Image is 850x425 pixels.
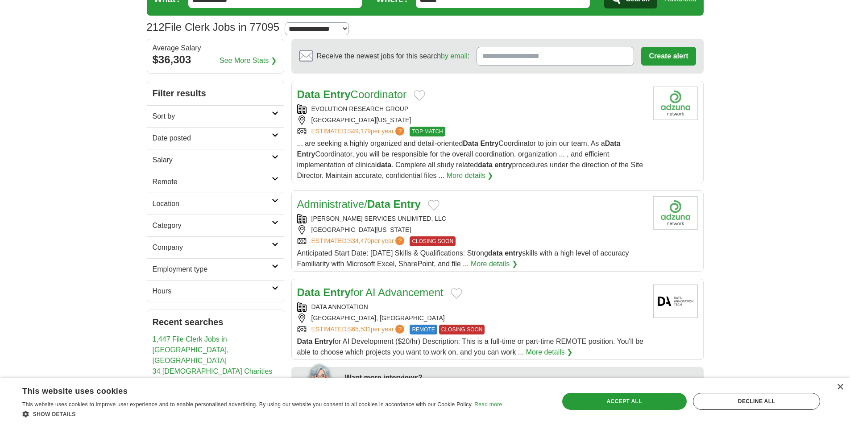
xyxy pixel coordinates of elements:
[297,302,646,312] div: DATA ANNOTATION
[395,236,404,245] span: ?
[295,362,338,398] img: apply-iq-scientist.png
[147,236,284,258] a: Company
[297,88,406,100] a: Data EntryCoordinator
[297,286,444,298] a: Data Entryfor AI Advancement
[297,225,646,235] div: [GEOGRAPHIC_DATA][US_STATE]
[147,171,284,193] a: Remote
[297,338,313,345] strong: Data
[297,198,421,210] a: Administrative/Data Entry
[153,155,272,165] h2: Salary
[428,200,440,210] button: Add to favorite jobs
[471,259,518,269] a: More details ❯
[410,127,445,136] span: TOP MATCH
[153,264,272,275] h2: Employment type
[414,90,425,101] button: Add to favorite jobs
[297,104,646,114] div: EVOLUTION RESEARCH GROUP
[297,338,643,356] span: for AI Development ($20/hr) Description: This is a full-time or part-time REMOTE position. You'll...
[463,140,478,147] strong: Data
[147,19,165,35] span: 212
[505,249,522,257] strong: entry
[153,198,272,209] h2: Location
[447,170,493,181] a: More details ❯
[478,161,493,169] strong: data
[220,55,277,66] a: See More Stats ❯
[153,133,272,144] h2: Date posted
[837,384,843,391] div: Close
[153,286,272,297] h2: Hours
[153,367,273,407] a: 34 [DEMOGRAPHIC_DATA] Charities Archdiocese Jobs in [GEOGRAPHIC_DATA], [GEOGRAPHIC_DATA]
[153,177,272,187] h2: Remote
[395,127,404,136] span: ?
[153,315,278,329] h2: Recent searches
[153,52,278,68] div: $36,303
[377,161,391,169] strong: data
[153,335,229,364] a: 1,447 File Clerk Jobs in [GEOGRAPHIC_DATA], [GEOGRAPHIC_DATA]
[297,88,320,100] strong: Data
[323,286,350,298] strong: Entry
[653,285,698,318] img: Company logo
[297,249,629,268] span: Anticipated Start Date: [DATE] Skills & Qualifications: Strong skills with a high level of accura...
[394,198,421,210] strong: Entry
[147,127,284,149] a: Date posted
[480,140,498,147] strong: Entry
[653,196,698,230] img: Company logo
[22,401,473,408] span: This website uses cookies to improve user experience and to enable personalised advertising. By u...
[488,249,503,257] strong: data
[526,347,573,358] a: More details ❯
[410,236,456,246] span: CLOSING SOON
[693,393,820,410] div: Decline all
[33,411,76,417] span: Show details
[641,47,696,66] button: Create alert
[147,215,284,236] a: Category
[348,326,371,333] span: $65,531
[395,325,404,334] span: ?
[315,338,333,345] strong: Entry
[348,128,371,135] span: $49,179
[297,150,315,158] strong: Entry
[297,116,646,125] div: [GEOGRAPHIC_DATA][US_STATE]
[653,87,698,120] img: Company logo
[474,401,502,408] a: Read more, opens a new window
[297,214,646,223] div: [PERSON_NAME] SERVICES UNLIMITED, LLC
[311,127,406,136] a: ESTIMATED:$49,179per year?
[147,149,284,171] a: Salary
[441,52,468,60] a: by email
[22,383,480,396] div: This website uses cookies
[22,409,502,418] div: Show details
[439,325,485,334] span: CLOSING SOON
[153,111,272,122] h2: Sort by
[348,237,371,244] span: $34,470
[147,105,284,127] a: Sort by
[147,280,284,302] a: Hours
[147,258,284,280] a: Employment type
[147,193,284,215] a: Location
[153,242,272,253] h2: Company
[153,45,278,52] div: Average Salary
[147,21,280,33] h1: File Clerk Jobs in 77095
[562,393,687,410] div: Accept all
[153,220,272,231] h2: Category
[297,140,643,179] span: ... are seeking a highly organized and detail-oriented Coordinator to join our team. As a Coordin...
[367,198,390,210] strong: Data
[451,288,462,299] button: Add to favorite jobs
[317,51,469,62] span: Receive the newest jobs for this search :
[311,325,406,334] a: ESTIMATED:$65,531per year?
[494,161,512,169] strong: entry
[311,236,406,246] a: ESTIMATED:$34,470per year?
[147,81,284,105] h2: Filter results
[323,88,350,100] strong: Entry
[605,140,621,147] strong: Data
[410,325,437,334] span: REMOTE
[297,314,646,323] div: [GEOGRAPHIC_DATA], [GEOGRAPHIC_DATA]
[297,286,320,298] strong: Data
[345,372,698,383] div: Want more interviews?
